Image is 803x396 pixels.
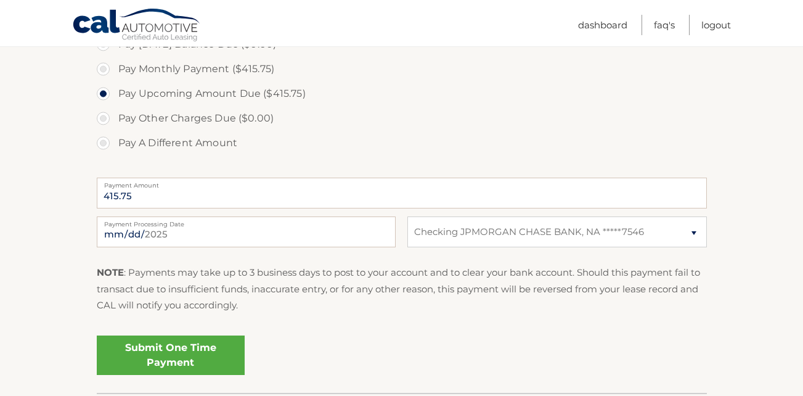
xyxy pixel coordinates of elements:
[97,106,707,131] label: Pay Other Charges Due ($0.00)
[72,8,202,44] a: Cal Automotive
[97,217,396,226] label: Payment Processing Date
[97,81,707,106] label: Pay Upcoming Amount Due ($415.75)
[578,15,627,35] a: Dashboard
[97,131,707,155] label: Pay A Different Amount
[97,178,707,208] input: Payment Amount
[97,265,707,313] p: : Payments may take up to 3 business days to post to your account and to clear your bank account....
[654,15,675,35] a: FAQ's
[97,217,396,247] input: Payment Date
[701,15,731,35] a: Logout
[97,336,245,375] a: Submit One Time Payment
[97,266,124,278] strong: NOTE
[97,178,707,188] label: Payment Amount
[97,57,707,81] label: Pay Monthly Payment ($415.75)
